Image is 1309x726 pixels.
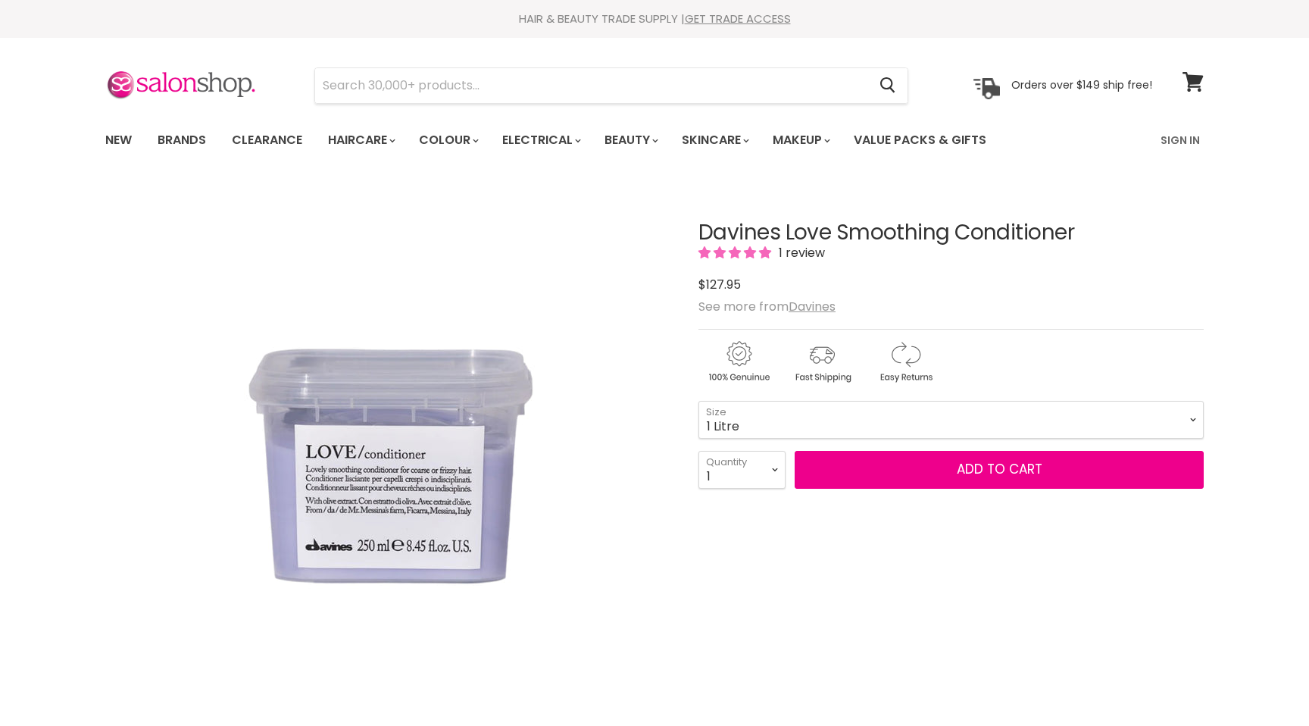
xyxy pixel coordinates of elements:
[146,124,217,156] a: Brands
[317,124,405,156] a: Haircare
[698,451,786,489] select: Quantity
[685,11,791,27] a: GET TRADE ACCESS
[774,244,825,261] span: 1 review
[867,68,908,103] button: Search
[94,124,143,156] a: New
[789,298,836,315] a: Davines
[795,451,1204,489] button: Add to cart
[957,460,1042,478] span: Add to cart
[408,124,488,156] a: Colour
[315,68,867,103] input: Search
[698,276,741,293] span: $127.95
[698,298,836,315] span: See more from
[1151,124,1209,156] a: Sign In
[782,339,862,385] img: shipping.gif
[86,11,1223,27] div: HAIR & BEAUTY TRADE SUPPLY |
[314,67,908,104] form: Product
[761,124,839,156] a: Makeup
[670,124,758,156] a: Skincare
[842,124,998,156] a: Value Packs & Gifts
[94,118,1075,162] ul: Main menu
[593,124,667,156] a: Beauty
[1011,78,1152,92] p: Orders over $149 ship free!
[220,124,314,156] a: Clearance
[86,118,1223,162] nav: Main
[865,339,945,385] img: returns.gif
[698,221,1204,245] h1: Davines Love Smoothing Conditioner
[698,244,774,261] span: 5.00 stars
[1233,655,1294,711] iframe: Gorgias live chat messenger
[491,124,590,156] a: Electrical
[698,339,779,385] img: genuine.gif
